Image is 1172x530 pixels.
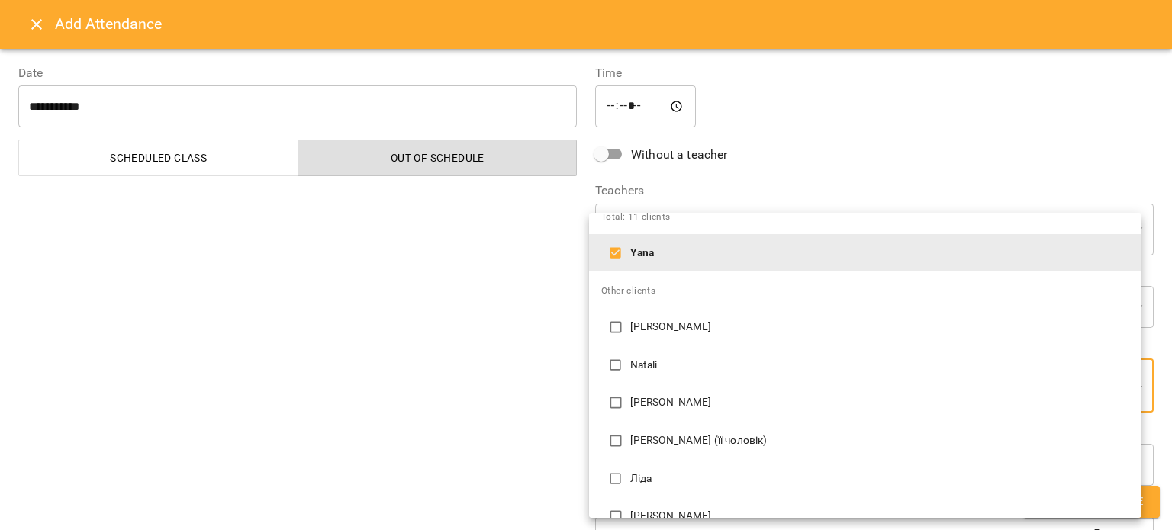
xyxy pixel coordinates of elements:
[601,285,655,296] span: Other clients
[630,246,1129,261] p: Yana
[630,395,1129,410] p: [PERSON_NAME]
[630,433,1129,448] p: [PERSON_NAME] (її чоловік)
[601,211,671,222] span: Total: 11 clients
[630,509,1129,524] p: [PERSON_NAME]
[630,320,1129,335] p: [PERSON_NAME]
[630,358,1129,373] p: Natali
[630,471,1129,487] p: Ліда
